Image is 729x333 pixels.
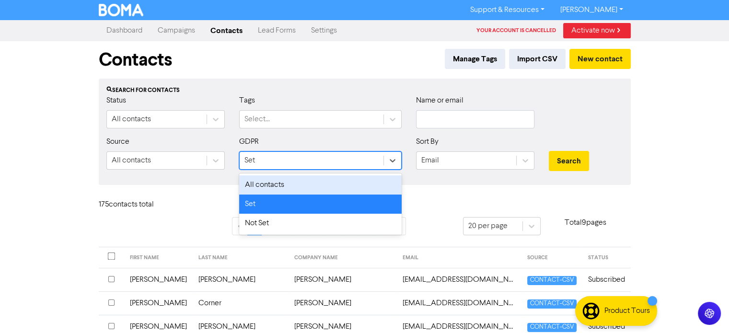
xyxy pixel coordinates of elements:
th: STATUS [582,247,631,268]
a: [PERSON_NAME] [552,2,630,18]
a: Dashboard [99,21,150,40]
td: [PERSON_NAME] [124,268,193,291]
th: COMPANY NAME [289,247,397,268]
iframe: Chat Widget [681,287,729,333]
label: Source [106,136,129,148]
img: BOMA Logo [99,4,144,16]
span: CONTACT-CSV [527,276,576,285]
td: [PERSON_NAME] [124,291,193,315]
a: Lead Forms [250,21,303,40]
th: LAST NAME [193,247,289,268]
button: Search [549,151,589,171]
label: Tags [239,95,255,106]
td: [PERSON_NAME] [289,268,397,291]
div: Your account is cancelled [476,27,563,35]
div: All contacts [112,155,151,166]
th: FIRST NAME [124,247,193,268]
th: SOURCE [521,247,582,268]
h6: 175 contact s total [99,200,175,209]
button: New contact [569,49,631,69]
div: 20 per page [468,220,508,232]
div: Set [244,155,255,166]
div: Email [421,155,439,166]
h1: Contacts [99,49,172,71]
a: Settings [303,21,345,40]
th: EMAIL [397,247,521,268]
td: [PERSON_NAME] [193,268,289,291]
a: Support & Resources [463,2,552,18]
div: All contacts [239,175,402,195]
span: CONTACT-CSV [527,323,576,332]
td: Corner [193,291,289,315]
div: Set [239,195,402,214]
td: [PERSON_NAME] [289,291,397,315]
td: accounts@corehygiene.co.uk [397,291,521,315]
div: Search for contacts [106,86,623,95]
label: Status [106,95,126,106]
p: Total 9 pages [541,217,631,229]
a: Activate now [563,23,631,38]
label: Sort By [416,136,439,148]
label: GDPR [239,136,259,148]
td: Subscribed [582,268,631,291]
span: CONTACT-CSV [527,299,576,309]
a: Contacts [203,21,250,40]
button: Import CSV [509,49,566,69]
td: abberwindscreens@gmail.com [397,268,521,291]
button: Manage Tags [445,49,505,69]
div: Select... [244,114,270,125]
td: Subscribed [582,291,631,315]
div: Not Set [239,214,402,233]
div: All contacts [112,114,151,125]
a: Campaigns [150,21,203,40]
label: Name or email [416,95,463,106]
